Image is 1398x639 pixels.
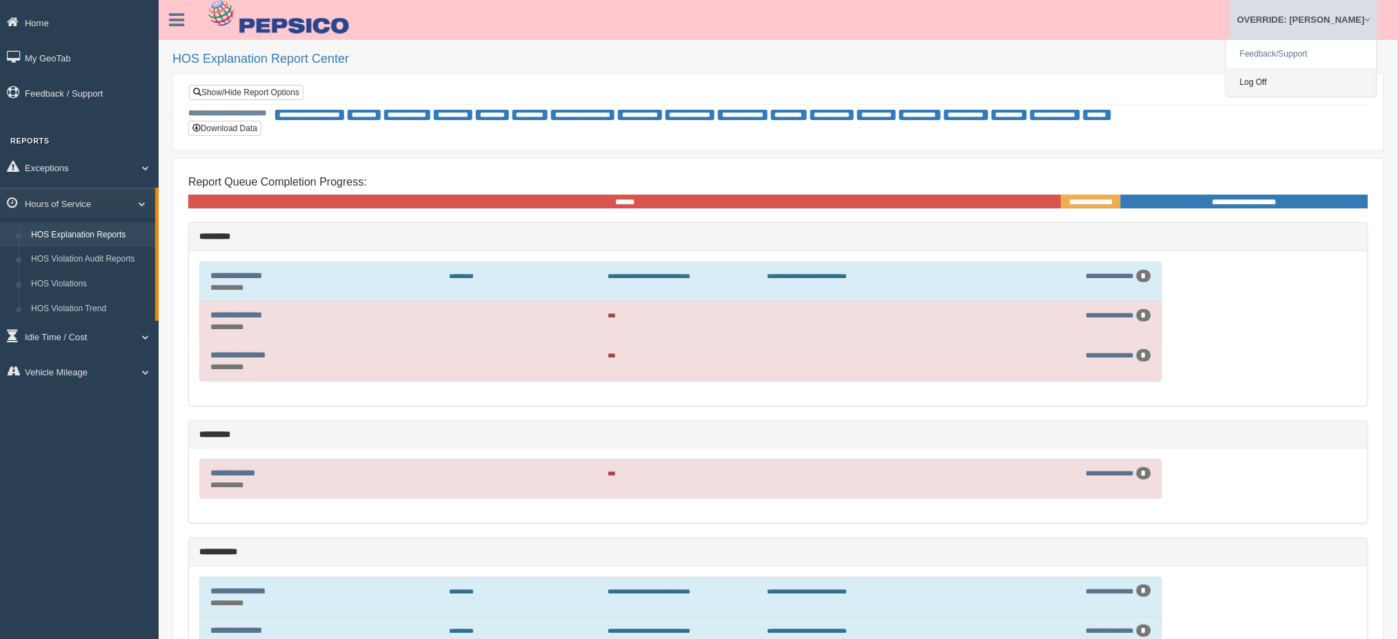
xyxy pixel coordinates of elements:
a: HOS Explanation Reports [25,223,155,248]
a: Log Off [1226,68,1377,97]
a: HOS Violation Audit Reports [25,247,155,272]
a: Feedback/Support [1226,40,1377,68]
a: HOS Violation Trend [25,297,155,322]
a: HOS Violations [25,272,155,297]
h2: HOS Explanation Report Center [172,52,1384,66]
h4: Report Queue Completion Progress: [188,176,1368,188]
button: Download Data [188,121,261,136]
a: Show/Hide Report Options [189,85,303,100]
